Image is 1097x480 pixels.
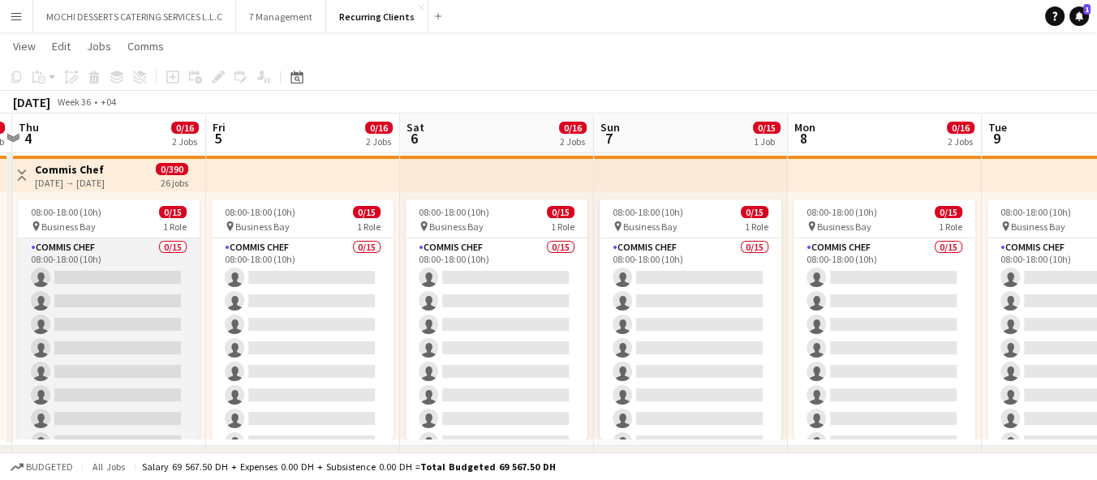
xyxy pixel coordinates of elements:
div: 2 Jobs [366,135,392,148]
span: 1 Role [357,221,381,233]
span: 4 [16,129,39,148]
span: 0/16 [559,122,587,134]
span: Sat [407,120,424,135]
div: [DATE] [13,94,50,110]
a: Edit [45,36,77,57]
span: 0/390 [156,163,188,175]
app-job-card: 08:00-18:00 (10h)0/15 Business Bay1 RoleCommis Chef0/1508:00-18:00 (10h) [600,199,781,439]
div: 26 jobs [161,175,188,189]
span: 0/15 [935,206,962,218]
span: Tue [988,120,1007,135]
span: 1 Role [551,221,574,233]
span: Business Bay [817,221,871,233]
div: 1 Job [754,135,780,148]
span: View [13,39,36,54]
span: Business Bay [41,221,96,233]
span: 0/16 [947,122,974,134]
span: Fri [213,120,226,135]
span: 1 Role [939,221,962,233]
span: 1 [1083,4,1091,15]
span: Comms [127,39,164,54]
span: 1 Role [163,221,187,233]
span: Week 36 [54,96,94,108]
span: 08:00-18:00 (10h) [225,206,295,218]
app-job-card: 08:00-18:00 (10h)0/15 Business Bay1 RoleCommis Chef0/1508:00-18:00 (10h) [212,199,394,439]
span: Thu [19,120,39,135]
app-job-card: 08:00-18:00 (10h)0/15 Business Bay1 RoleCommis Chef0/1508:00-18:00 (10h) [794,199,975,439]
span: 0/16 [171,122,199,134]
button: MOCHI DESSERTS CATERING SERVICES L.L.C [33,1,236,32]
span: Edit [52,39,71,54]
span: 08:00-18:00 (10h) [807,206,877,218]
span: 0/16 [365,122,393,134]
div: 2 Jobs [948,135,974,148]
span: Business Bay [235,221,290,233]
span: 5 [210,129,226,148]
span: 08:00-18:00 (10h) [31,206,101,218]
button: Budgeted [8,458,75,476]
span: 9 [986,129,1007,148]
span: Business Bay [429,221,484,233]
a: 1 [1069,6,1089,26]
div: +04 [101,96,116,108]
span: All jobs [89,461,128,473]
span: 7 [598,129,620,148]
span: Business Bay [1011,221,1065,233]
a: Comms [121,36,170,57]
div: Salary 69 567.50 DH + Expenses 0.00 DH + Subsistence 0.00 DH = [142,461,556,473]
span: Total Budgeted 69 567.50 DH [420,461,556,473]
span: 08:00-18:00 (10h) [1000,206,1071,218]
span: Sun [600,120,620,135]
span: Budgeted [26,461,73,473]
span: 0/15 [741,206,768,218]
div: [PERSON_NAME] FZCO [26,451,155,467]
span: 0/15 [753,122,781,134]
span: 0/15 [159,206,187,218]
button: 7 Management [236,1,326,32]
a: View [6,36,42,57]
span: 6 [404,129,424,148]
app-job-card: 08:00-18:00 (10h)0/15 Business Bay1 RoleCommis Chef0/1508:00-18:00 (10h) [406,199,587,439]
span: 08:00-18:00 (10h) [419,206,489,218]
button: Recurring Clients [326,1,428,32]
span: 0/15 [547,206,574,218]
div: [DATE] → [DATE] [35,177,105,189]
span: 1 Role [745,221,768,233]
app-job-card: 08:00-18:00 (10h)0/15 Business Bay1 RoleCommis Chef0/1508:00-18:00 (10h) [18,199,200,439]
span: Mon [794,120,815,135]
span: 0/15 [353,206,381,218]
span: 08:00-18:00 (10h) [613,206,683,218]
span: Business Bay [623,221,678,233]
h3: Commis Chef [35,162,105,177]
div: 2 Jobs [172,135,198,148]
a: Jobs [80,36,118,57]
span: Jobs [87,39,111,54]
span: 8 [792,129,815,148]
div: 2 Jobs [560,135,586,148]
